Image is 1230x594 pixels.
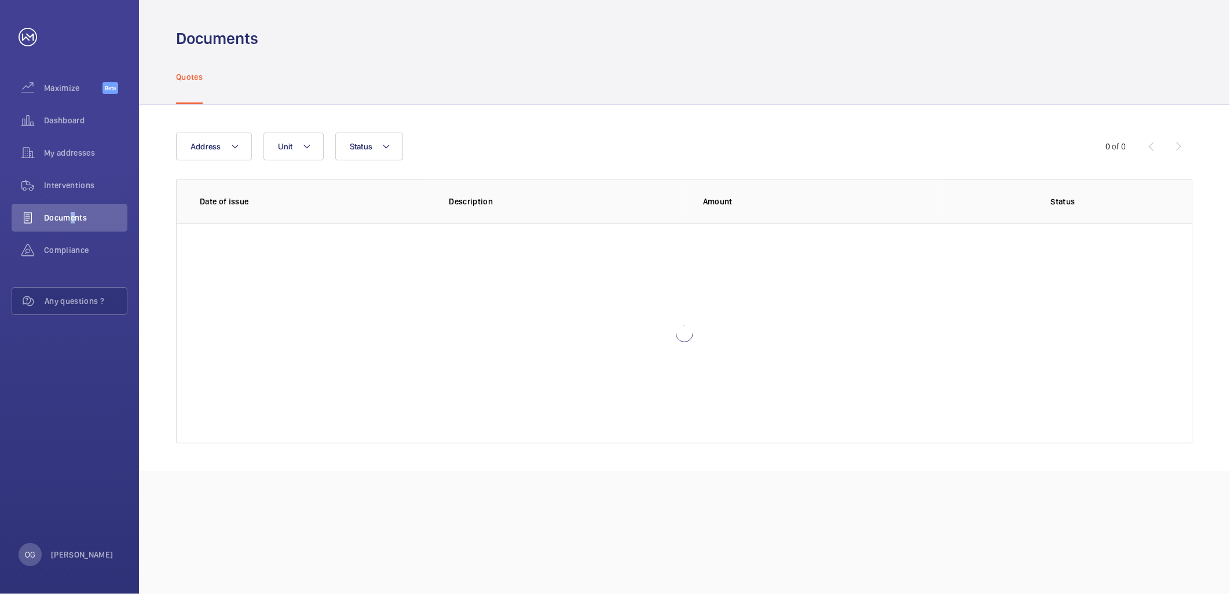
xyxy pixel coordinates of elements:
[51,549,114,560] p: [PERSON_NAME]
[176,71,203,83] p: Quotes
[45,295,127,307] span: Any questions ?
[44,244,127,256] span: Compliance
[1105,141,1126,152] div: 0 of 0
[25,549,35,560] p: OG
[44,147,127,159] span: My addresses
[44,212,127,223] span: Documents
[176,133,252,160] button: Address
[200,196,431,207] p: Date of issue
[350,142,373,151] span: Status
[703,196,939,207] p: Amount
[44,179,127,191] span: Interventions
[191,142,221,151] span: Address
[176,28,258,49] h1: Documents
[44,115,127,126] span: Dashboard
[449,196,685,207] p: Description
[957,196,1170,207] p: Status
[263,133,324,160] button: Unit
[103,82,118,94] span: Beta
[335,133,404,160] button: Status
[44,82,103,94] span: Maximize
[278,142,293,151] span: Unit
